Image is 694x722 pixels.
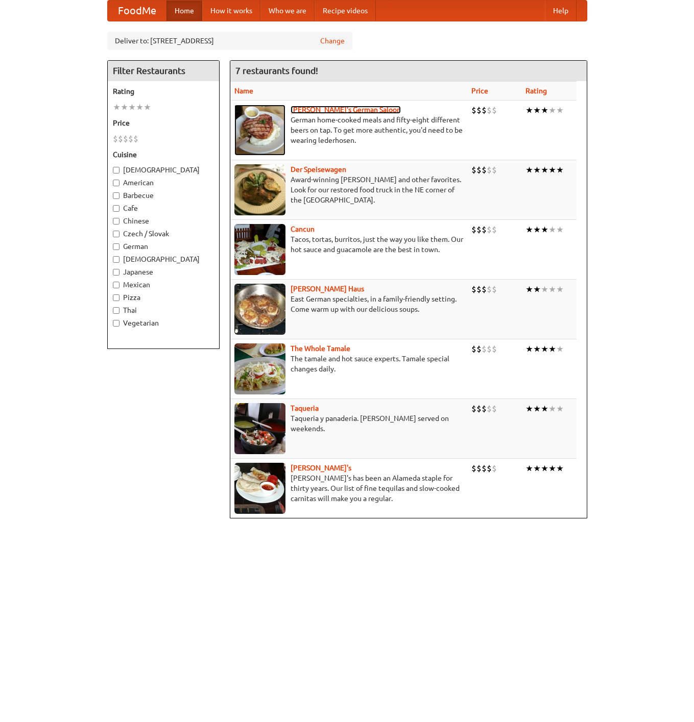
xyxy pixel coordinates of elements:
[108,61,219,81] h4: Filter Restaurants
[136,102,143,113] li: ★
[235,66,318,76] ng-pluralize: 7 restaurants found!
[482,284,487,295] li: $
[113,254,214,264] label: [DEMOGRAPHIC_DATA]
[113,118,214,128] h5: Price
[556,343,564,355] li: ★
[482,343,487,355] li: $
[533,403,541,414] li: ★
[541,164,548,176] li: ★
[291,165,346,173] a: Der Speisewagen
[234,473,463,504] p: [PERSON_NAME]'s has been an Alameda staple for thirty years. Our list of fine tequilas and slow-c...
[482,403,487,414] li: $
[291,225,315,233] a: Cancun
[548,224,556,235] li: ★
[487,164,492,176] li: $
[487,463,492,474] li: $
[113,267,214,277] label: Japanese
[548,463,556,474] li: ★
[113,86,214,96] h5: Rating
[291,464,351,472] a: [PERSON_NAME]'s
[533,343,541,355] li: ★
[545,1,577,21] a: Help
[487,105,492,116] li: $
[113,229,214,239] label: Czech / Slovak
[556,164,564,176] li: ★
[113,178,214,188] label: American
[113,280,214,290] label: Mexican
[471,463,476,474] li: $
[113,292,214,303] label: Pizza
[471,105,476,116] li: $
[128,133,133,144] li: $
[234,354,463,374] p: The tamale and hot sauce experts. Tamale special changes daily.
[113,282,119,288] input: Mexican
[234,164,285,215] img: speisewagen.jpg
[291,106,401,114] a: [PERSON_NAME]'s German Saloon
[476,343,482,355] li: $
[234,115,463,145] p: German home-cooked meals and fifty-eight different beers on tap. To get more authentic, you'd nee...
[113,150,214,160] h5: Cuisine
[476,284,482,295] li: $
[113,192,119,199] input: Barbecue
[476,164,482,176] li: $
[113,133,118,144] li: $
[471,224,476,235] li: $
[234,224,285,275] img: cancun.jpg
[143,102,151,113] li: ★
[113,165,214,175] label: [DEMOGRAPHIC_DATA]
[234,284,285,335] img: kohlhaus.jpg
[541,463,548,474] li: ★
[492,403,497,414] li: $
[234,294,463,314] p: East German specialties, in a family-friendly setting. Come warm up with our delicious soups.
[525,463,533,474] li: ★
[113,180,119,186] input: American
[234,234,463,255] p: Tacos, tortas, burritos, just the way you like them. Our hot sauce and guacamole are the best in ...
[556,224,564,235] li: ★
[471,164,476,176] li: $
[487,284,492,295] li: $
[492,224,497,235] li: $
[533,463,541,474] li: ★
[541,105,548,116] li: ★
[487,403,492,414] li: $
[315,1,376,21] a: Recipe videos
[476,105,482,116] li: $
[492,284,497,295] li: $
[113,102,121,113] li: ★
[525,403,533,414] li: ★
[113,243,119,250] input: German
[476,224,482,235] li: $
[113,205,119,212] input: Cafe
[533,224,541,235] li: ★
[476,403,482,414] li: $
[482,105,487,116] li: $
[234,175,463,205] p: Award-winning [PERSON_NAME] and other favorites. Look for our restored food truck in the NE corne...
[482,224,487,235] li: $
[202,1,260,21] a: How it works
[556,284,564,295] li: ★
[492,463,497,474] li: $
[113,320,119,327] input: Vegetarian
[487,224,492,235] li: $
[476,463,482,474] li: $
[113,318,214,328] label: Vegetarian
[113,190,214,201] label: Barbecue
[234,413,463,434] p: Taqueria y panaderia. [PERSON_NAME] served on weekends.
[525,343,533,355] li: ★
[548,164,556,176] li: ★
[234,403,285,454] img: taqueria.jpg
[291,404,319,412] a: Taqueria
[113,241,214,252] label: German
[123,133,128,144] li: $
[234,343,285,394] img: wholetamale.jpg
[556,105,564,116] li: ★
[487,343,492,355] li: $
[482,164,487,176] li: $
[234,105,285,156] img: esthers.jpg
[234,463,285,514] img: pedros.jpg
[291,344,350,353] a: The Whole Tamale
